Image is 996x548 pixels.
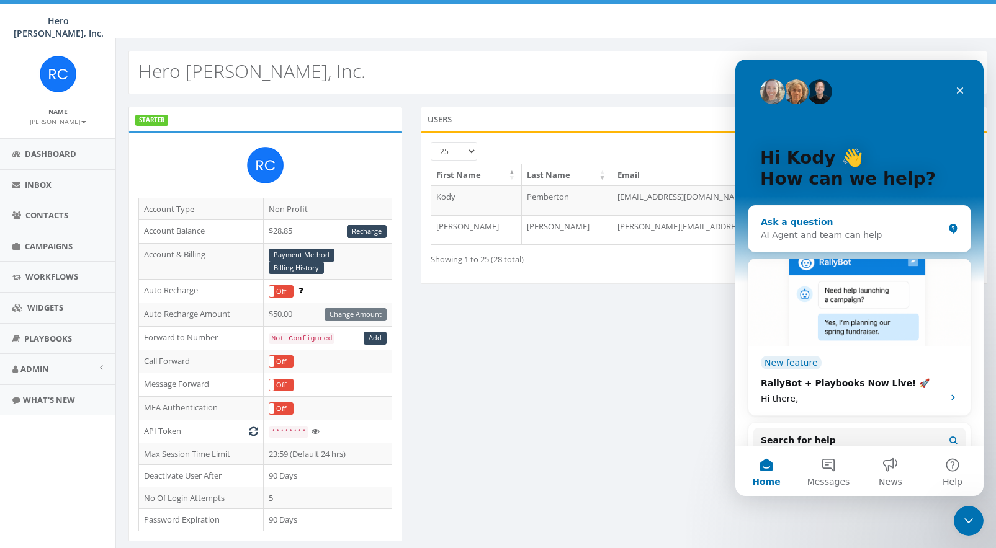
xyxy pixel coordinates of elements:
[612,185,864,215] td: [EMAIL_ADDRESS][DOMAIN_NAME]
[139,198,264,220] td: Account Type
[135,115,168,126] label: STARTER
[48,107,68,116] small: Name
[269,333,334,344] code: Not Configured
[139,420,264,443] td: API Token
[522,164,612,186] th: Last Name: activate to sort column ascending
[298,285,303,296] span: Enable to prevent campaign failure.
[269,356,293,368] label: Off
[264,443,392,465] td: 23:59 (Default 24 hrs)
[25,148,76,159] span: Dashboard
[431,215,522,245] td: [PERSON_NAME]
[139,373,264,397] td: Message Forward
[264,198,392,220] td: Non Profit
[139,350,264,373] td: Call Forward
[269,285,294,298] div: OnOff
[27,302,63,313] span: Widgets
[139,280,264,303] td: Auto Recharge
[421,107,987,131] div: Users
[139,397,264,420] td: MFA Authentication
[269,403,293,415] label: Off
[24,333,72,344] span: Playbooks
[264,220,392,244] td: $28.85
[269,286,293,298] label: Off
[139,487,264,509] td: No Of Login Attempts
[264,303,392,327] td: $50.00
[269,249,334,262] a: Payment Method
[25,241,73,252] span: Campaigns
[364,332,387,345] a: Add
[522,185,612,215] td: Pemberton
[269,355,294,368] div: OnOff
[612,164,864,186] th: Email: activate to sort column ascending
[269,402,294,415] div: OnOff
[25,179,52,190] span: Inbox
[735,60,984,496] iframe: Intercom live chat
[35,51,81,97] img: RallyCorp-Platform-icon.png
[269,379,294,392] div: OnOff
[269,262,324,275] a: Billing History
[431,249,647,265] div: Showing 1 to 25 (28 total)
[139,465,264,487] td: Deactivate User After
[20,363,49,374] span: Admin
[242,142,289,188] img: RallyCorp-Platform-icon.png
[30,117,86,126] small: [PERSON_NAME]
[30,115,86,126] a: [PERSON_NAME]
[347,225,387,238] a: Recharge
[25,210,68,221] span: Contacts
[23,394,75,405] span: What's New
[269,379,293,391] label: Off
[264,509,392,531] td: 90 Days
[139,326,264,350] td: Forward to Number
[249,427,258,435] i: Generate New Token
[139,509,264,531] td: Password Expiration
[612,215,864,245] td: [PERSON_NAME][EMAIL_ADDRESS][DOMAIN_NAME]
[522,215,612,245] td: [PERSON_NAME]
[139,443,264,465] td: Max Session Time Limit
[139,303,264,327] td: Auto Recharge Amount
[138,61,366,81] h2: Hero [PERSON_NAME], Inc.
[954,506,984,536] iframe: Intercom live chat
[25,271,78,282] span: Workflows
[264,465,392,487] td: 90 Days
[14,15,104,39] span: Hero [PERSON_NAME], Inc.
[139,220,264,244] td: Account Balance
[431,185,522,215] td: Kody
[431,164,522,186] th: First Name: activate to sort column descending
[139,243,264,280] td: Account & Billing
[264,487,392,509] td: 5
